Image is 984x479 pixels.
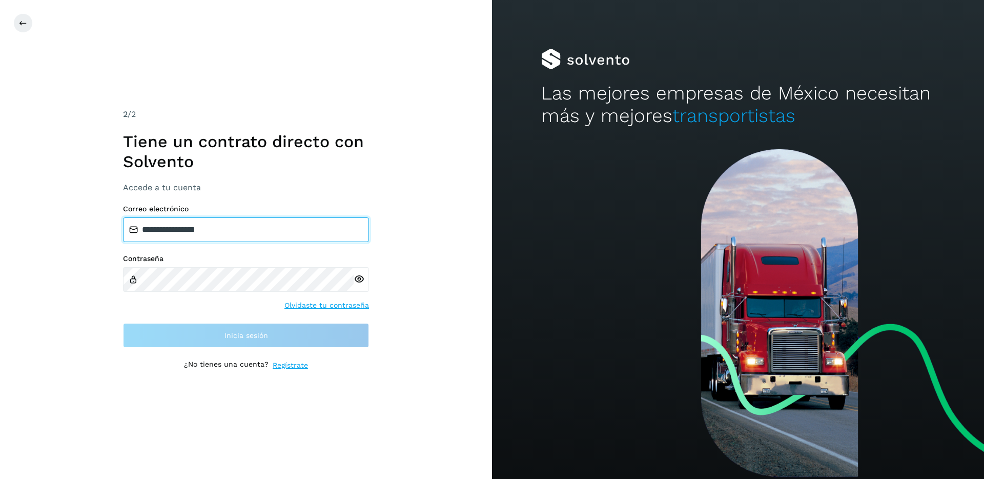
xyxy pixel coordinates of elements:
div: /2 [123,108,369,121]
a: Regístrate [273,360,308,371]
span: transportistas [672,105,795,127]
span: 2 [123,109,128,119]
p: ¿No tienes una cuenta? [184,360,269,371]
label: Contraseña [123,254,369,263]
label: Correo electrónico [123,205,369,213]
span: Inicia sesión [224,332,268,339]
a: Olvidaste tu contraseña [284,300,369,311]
h2: Las mejores empresas de México necesitan más y mejores [541,82,935,128]
h3: Accede a tu cuenta [123,183,369,192]
button: Inicia sesión [123,323,369,348]
h1: Tiene un contrato directo con Solvento [123,132,369,171]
